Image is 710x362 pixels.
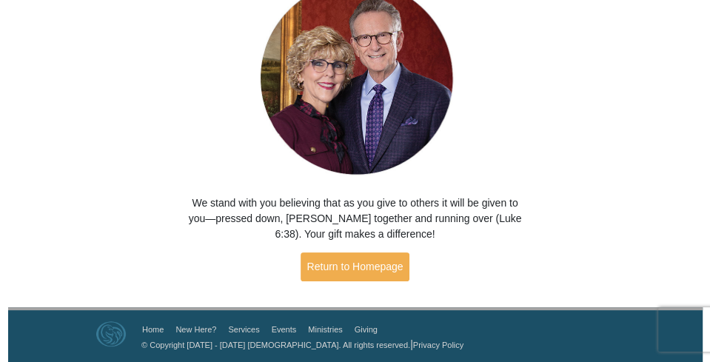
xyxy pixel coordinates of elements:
a: Home [142,325,164,334]
a: Giving [355,325,378,334]
a: New Here? [175,325,216,334]
a: Privacy Policy [413,341,463,349]
a: © Copyright [DATE] - [DATE] [DEMOGRAPHIC_DATA]. All rights reserved. [141,341,410,349]
a: Services [228,325,259,334]
p: We stand with you believing that as you give to others it will be given to you—pressed down, [PER... [185,195,525,242]
a: Return to Homepage [301,252,410,281]
a: Events [272,325,297,334]
a: Ministries [308,325,342,334]
p: | [136,337,463,352]
img: Eagle Mountain International Church [96,321,126,346]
